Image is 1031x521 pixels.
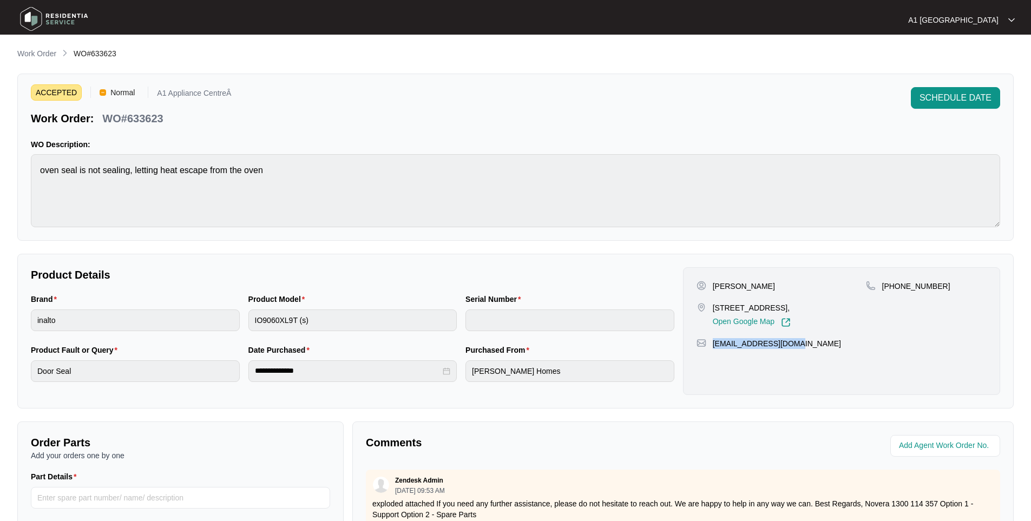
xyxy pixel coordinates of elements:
img: map-pin [697,338,706,348]
p: Work Order: [31,111,94,126]
input: Purchased From [465,360,674,382]
p: Product Details [31,267,674,282]
img: map-pin [697,302,706,312]
label: Purchased From [465,345,534,355]
button: SCHEDULE DATE [911,87,1000,109]
p: [PERSON_NAME] [713,281,775,292]
p: [DATE] 09:53 AM [395,487,445,494]
img: Vercel Logo [100,89,106,96]
label: Serial Number [465,294,525,305]
input: Add Agent Work Order No. [899,439,994,452]
p: Order Parts [31,435,330,450]
label: Product Fault or Query [31,345,122,355]
img: user-pin [697,281,706,291]
p: Comments [366,435,675,450]
input: Serial Number [465,309,674,331]
p: A1 Appliance CentreÂ [157,89,231,101]
span: ACCEPTED [31,84,82,101]
img: user.svg [373,477,389,493]
p: [PHONE_NUMBER] [882,281,950,292]
a: Work Order [15,48,58,60]
span: Normal [106,84,139,101]
label: Part Details [31,471,81,482]
label: Date Purchased [248,345,314,355]
p: Add your orders one by one [31,450,330,461]
p: WO Description: [31,139,1000,150]
p: [EMAIL_ADDRESS][DOMAIN_NAME] [713,338,841,349]
p: Work Order [17,48,56,59]
img: dropdown arrow [1008,17,1015,23]
p: exploded attached If you need any further assistance, please do not hesitate to reach out. We are... [372,498,994,520]
label: Product Model [248,294,310,305]
p: WO#633623 [102,111,163,126]
img: residentia service logo [16,3,92,35]
textarea: oven seal is not sealing, letting heat escape from the oven [31,154,1000,227]
img: map-pin [866,281,876,291]
p: [STREET_ADDRESS], [713,302,791,313]
label: Brand [31,294,61,305]
input: Part Details [31,487,330,509]
input: Date Purchased [255,365,441,377]
img: chevron-right [61,49,69,57]
img: Link-External [781,318,791,327]
p: Zendesk Admin [395,476,443,485]
span: SCHEDULE DATE [920,91,991,104]
input: Product Fault or Query [31,360,240,382]
input: Product Model [248,309,457,331]
a: Open Google Map [713,318,791,327]
span: WO#633623 [74,49,116,58]
p: A1 [GEOGRAPHIC_DATA] [908,15,999,25]
input: Brand [31,309,240,331]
